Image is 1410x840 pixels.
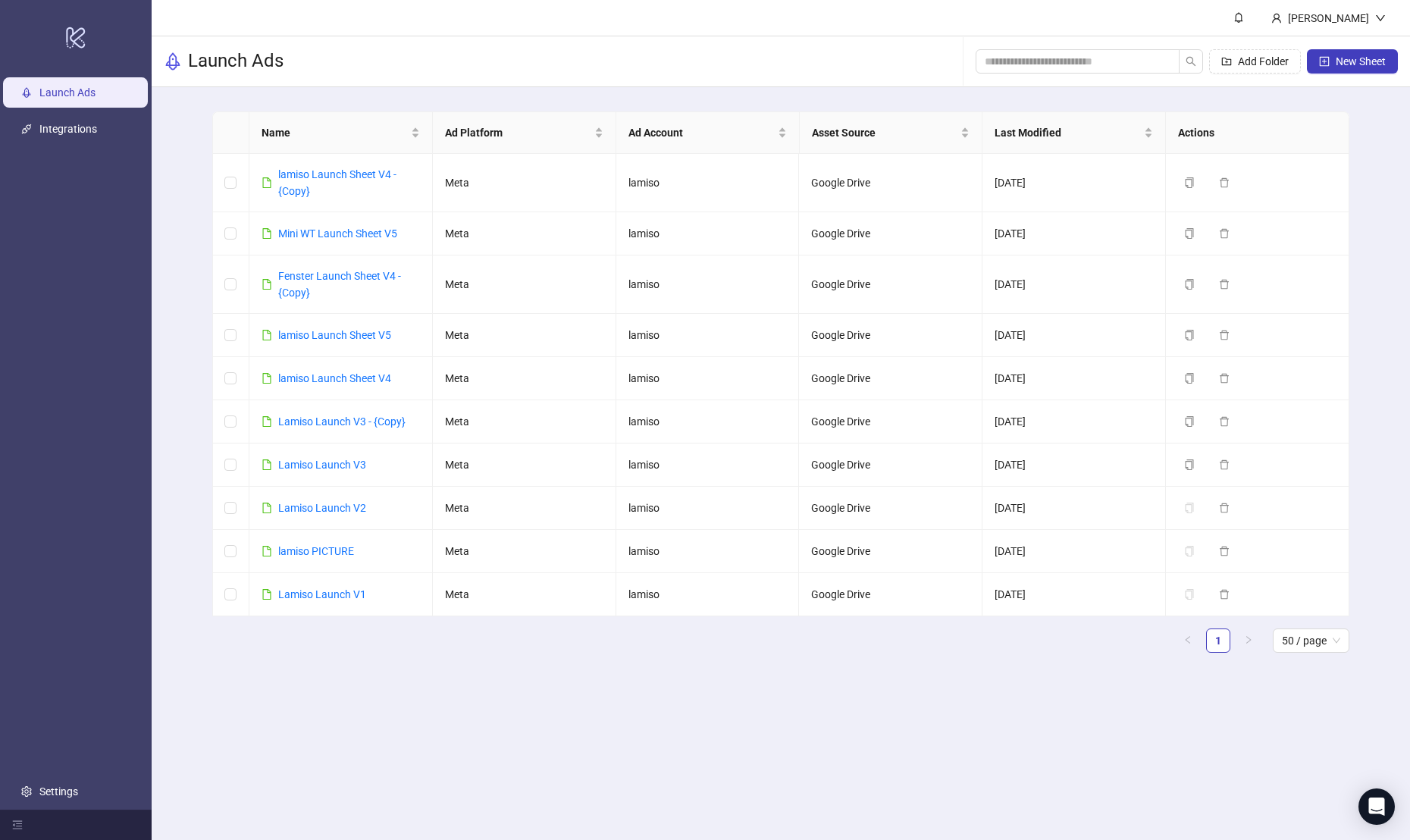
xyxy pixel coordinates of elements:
td: Google Drive [799,212,982,255]
td: [DATE] [982,573,1166,616]
div: Open Intercom Messenger [1358,788,1395,825]
li: 1 [1206,628,1230,653]
span: delete [1219,459,1230,470]
button: The sheet needs to be migrated before it can be duplicated. Please open the sheet to migrate it. [1178,585,1207,603]
td: Google Drive [799,530,982,573]
td: Google Drive [799,314,982,357]
span: file [262,177,272,188]
td: lamiso [616,357,800,400]
td: lamiso [616,154,800,212]
span: delete [1219,546,1230,556]
td: [DATE] [982,444,1166,487]
a: Lamiso Launch V3 [278,459,366,471]
td: lamiso [616,314,800,357]
th: Actions [1166,112,1349,154]
span: down [1375,13,1386,24]
td: lamiso [616,400,800,444]
button: New Sheet [1307,49,1398,74]
td: Meta [433,357,616,400]
li: Previous Page [1176,628,1200,653]
span: copy [1184,177,1195,188]
span: Name [262,124,408,141]
td: Meta [433,255,616,314]
span: search [1186,56,1196,67]
td: Google Drive [799,487,982,530]
span: delete [1219,503,1230,513]
a: lamiso Launch Sheet V4 [278,372,391,384]
a: Settings [39,785,78,798]
td: Meta [433,400,616,444]
span: copy [1184,330,1195,340]
span: file [262,503,272,513]
button: The sheet needs to be migrated before it can be duplicated. Please open the sheet to migrate it. [1178,542,1207,560]
td: lamiso [616,444,800,487]
th: Name [249,112,433,154]
span: file [262,416,272,427]
span: delete [1219,373,1230,384]
span: copy [1184,228,1195,239]
td: Google Drive [799,357,982,400]
a: Mini WT Launch Sheet V5 [278,227,397,240]
span: Ad Account [628,124,775,141]
span: copy [1184,459,1195,470]
td: [DATE] [982,154,1166,212]
div: Page Size [1273,628,1349,653]
a: Fenster Launch Sheet V4 - {Copy} [278,270,401,299]
span: Add Folder [1238,55,1289,67]
td: Meta [433,314,616,357]
span: delete [1219,416,1230,427]
a: Lamiso Launch V3 - {Copy} [278,415,406,428]
td: [DATE] [982,487,1166,530]
td: Google Drive [799,444,982,487]
td: Meta [433,530,616,573]
th: Asset Source [800,112,983,154]
span: left [1183,635,1192,644]
span: delete [1219,279,1230,290]
span: user [1271,13,1282,24]
span: file [262,330,272,340]
span: file [262,546,272,556]
span: delete [1219,177,1230,188]
td: [DATE] [982,255,1166,314]
span: delete [1219,589,1230,600]
button: Add Folder [1209,49,1301,74]
td: Meta [433,444,616,487]
span: file [262,589,272,600]
a: Lamiso Launch V2 [278,502,366,514]
td: [DATE] [982,357,1166,400]
span: Last Modified [995,124,1141,141]
span: bell [1233,12,1244,23]
span: delete [1219,330,1230,340]
td: Google Drive [799,255,982,314]
span: 50 / page [1282,629,1340,652]
td: [DATE] [982,530,1166,573]
td: lamiso [616,573,800,616]
th: Ad Account [616,112,800,154]
li: Next Page [1236,628,1261,653]
td: lamiso [616,487,800,530]
td: Meta [433,487,616,530]
td: Meta [433,573,616,616]
td: Meta [433,154,616,212]
a: Launch Ads [39,86,96,99]
a: lamiso PICTURE [278,545,354,557]
td: [DATE] [982,400,1166,444]
span: folder-add [1221,56,1232,67]
a: lamiso Launch Sheet V5 [278,329,391,341]
td: lamiso [616,530,800,573]
td: [DATE] [982,314,1166,357]
span: file [262,279,272,290]
span: copy [1184,373,1195,384]
button: left [1176,628,1200,653]
span: menu-fold [12,820,23,830]
a: Integrations [39,123,97,135]
span: rocket [164,52,182,71]
button: right [1236,628,1261,653]
td: Meta [433,212,616,255]
a: Lamiso Launch V1 [278,588,366,600]
span: file [262,228,272,239]
th: Last Modified [982,112,1166,154]
a: lamiso Launch Sheet V4 - {Copy} [278,168,396,197]
span: delete [1219,228,1230,239]
td: [DATE] [982,212,1166,255]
